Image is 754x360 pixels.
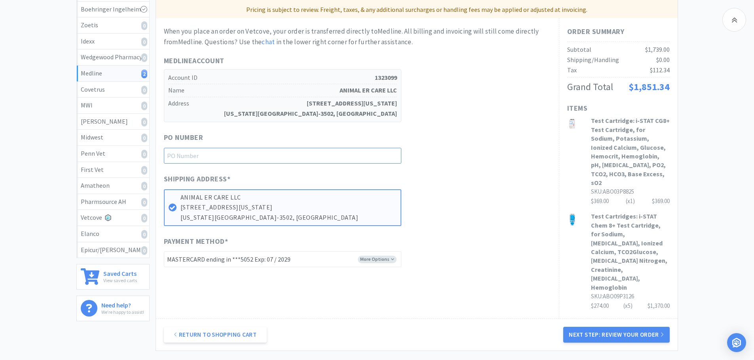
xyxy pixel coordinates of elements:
[656,56,670,64] span: $0.00
[103,277,137,284] p: View saved carts
[141,246,147,255] i: 0
[141,150,147,158] i: 0
[77,82,149,98] a: Covetrus0
[567,55,619,65] div: Shipping/Handling
[141,118,147,126] i: 0
[591,212,670,292] h3: Test Cartridges: i-STAT Chem 8+ Test Cartridge, for Sodium, [MEDICAL_DATA], Ionized Calcium, TCO2...
[77,34,149,50] a: Idexx0
[180,202,397,213] p: [STREET_ADDRESS][US_STATE]
[591,292,634,300] span: SKU: ABO09P3126
[141,86,147,94] i: 0
[262,38,275,46] a: chat
[141,134,147,142] i: 0
[81,52,145,62] div: Wedgewood Pharmacy
[164,26,551,47] div: When you place an order on Vetcove, your order is transferred directly to Medline . All billing a...
[563,327,669,343] button: Next Step: Review Your Order
[340,85,397,96] strong: ANIMAL ER CARE LLC
[81,20,145,30] div: Zoetis
[77,66,149,82] a: Medline2
[591,188,634,195] span: SKU: ABO03P8825
[567,45,591,55] div: Subtotal
[81,245,145,255] div: Epicur/[PERSON_NAME]
[141,102,147,110] i: 0
[77,194,149,210] a: Pharmsource AH0
[101,308,144,316] p: We're happy to assist!
[76,264,150,290] a: Saved CartsView saved carts
[77,49,149,66] a: Wedgewood Pharmacy0
[141,21,147,30] i: 0
[623,301,632,311] div: (x 5 )
[164,173,231,185] span: Shipping Address *
[567,26,670,38] h1: Order Summary
[77,114,149,130] a: [PERSON_NAME]0
[77,226,149,242] a: Elanco0
[164,55,401,67] h1: Medline Account
[180,192,397,203] p: ANIMAL ER CARE LLC
[101,300,144,308] h6: Need help?
[168,72,397,85] h5: Account ID
[648,301,670,311] div: $1,370.00
[375,73,397,83] strong: 1323099
[141,166,147,175] i: 0
[77,210,149,226] a: Vetcove0
[141,38,147,46] i: 0
[81,117,145,127] div: [PERSON_NAME]
[81,181,145,191] div: Amatheon
[164,236,228,247] span: Payment Method *
[141,182,147,190] i: 0
[77,242,149,258] a: Epicur/[PERSON_NAME]0
[727,333,746,352] div: Open Intercom Messenger
[141,230,147,239] i: 0
[180,213,397,223] p: [US_STATE][GEOGRAPHIC_DATA]-3502, [GEOGRAPHIC_DATA]
[81,149,145,159] div: Penn Vet
[103,268,137,277] h6: Saved Carts
[652,196,670,206] div: $369.00
[77,178,149,194] a: Amatheon0
[81,68,145,79] div: Medline
[141,198,147,207] i: 0
[81,165,145,175] div: First Vet
[141,53,147,62] i: 0
[168,84,397,97] h5: Name
[77,162,149,178] a: First Vet0
[159,5,674,15] p: Pricing is subject to review. Freight, taxes, & any additional surcharges or handling fees may be...
[81,213,145,223] div: Vetcove
[591,196,670,206] div: $369.00
[629,81,670,93] span: $1,851.34
[164,132,203,143] span: PO Number
[81,229,145,239] div: Elanco
[645,45,670,53] span: $1,739.00
[81,100,145,111] div: MWI
[567,212,577,228] img: 9ac0931a20fe4920996c202c9257d11d_699016.jpeg
[567,116,577,132] img: d2710cc7f7b0403390501677dc90b4aa_700274.jpeg
[168,97,397,120] h5: Address
[77,98,149,114] a: MWI0
[81,132,145,143] div: Midwest
[77,130,149,146] a: Midwest0
[224,98,397,119] strong: [STREET_ADDRESS][US_STATE] [US_STATE][GEOGRAPHIC_DATA]-3502, [GEOGRAPHIC_DATA]
[77,146,149,162] a: Penn Vet0
[81,36,145,47] div: Idexx
[164,148,401,164] input: PO Number
[77,2,149,18] a: Boehringer Ingelheim
[567,79,613,94] div: Grand Total
[567,103,670,114] h1: Items
[650,66,670,74] span: $112.34
[164,327,267,343] a: Return to Shopping Cart
[591,116,670,187] h3: Test Cartridge: i-STAT CG8+ Test Cartridge, for Sodium, Potassium, Ionized Calcium, Glucose, Hemo...
[567,65,577,75] div: Tax
[141,214,147,222] i: 0
[626,196,635,206] div: (x 1 )
[141,70,147,78] i: 2
[81,197,145,207] div: Pharmsource AH
[81,85,145,95] div: Covetrus
[81,4,145,15] div: Boehringer Ingelheim
[591,301,670,311] div: $274.00
[77,17,149,34] a: Zoetis0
